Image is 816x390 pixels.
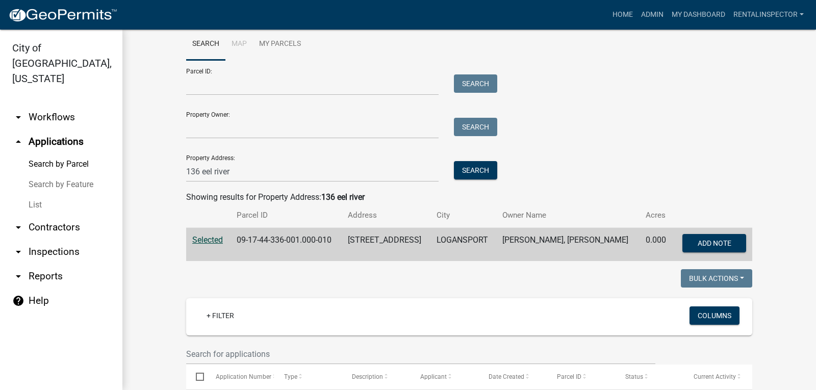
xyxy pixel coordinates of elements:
i: arrow_drop_down [12,111,24,123]
span: Status [625,373,643,380]
span: Current Activity [694,373,736,380]
a: Home [608,5,637,24]
button: Search [454,74,497,93]
td: [STREET_ADDRESS] [342,228,430,262]
input: Search for applications [186,344,655,365]
i: arrow_drop_up [12,136,24,148]
span: Type [284,373,297,380]
datatable-header-cell: Type [274,365,342,389]
th: Owner Name [496,203,640,227]
i: arrow_drop_down [12,270,24,282]
th: City [430,203,497,227]
button: Search [454,118,497,136]
span: Application Number [216,373,271,380]
td: 09-17-44-336-001.000-010 [231,228,342,262]
a: + Filter [198,306,242,325]
th: Address [342,203,430,227]
button: Bulk Actions [681,269,752,288]
a: My Parcels [253,28,307,61]
datatable-header-cell: Application Number [206,365,274,389]
datatable-header-cell: Date Created [479,365,547,389]
a: rentalinspector [729,5,808,24]
td: 0.000 [640,228,673,262]
a: Selected [192,235,223,245]
td: [PERSON_NAME], [PERSON_NAME] [496,228,640,262]
div: Showing results for Property Address: [186,191,752,203]
span: Date Created [489,373,524,380]
button: Columns [690,306,739,325]
button: Add Note [682,234,746,252]
a: Search [186,28,225,61]
datatable-header-cell: Select [186,365,206,389]
a: My Dashboard [668,5,729,24]
datatable-header-cell: Parcel ID [547,365,616,389]
i: arrow_drop_down [12,246,24,258]
i: help [12,295,24,307]
td: LOGANSPORT [430,228,497,262]
span: Add Note [697,239,731,247]
i: arrow_drop_down [12,221,24,233]
datatable-header-cell: Applicant [411,365,479,389]
datatable-header-cell: Description [342,365,411,389]
th: Acres [640,203,673,227]
span: Description [352,373,383,380]
datatable-header-cell: Current Activity [684,365,752,389]
datatable-header-cell: Status [616,365,684,389]
strong: 136 eel river [321,192,365,202]
a: Admin [637,5,668,24]
th: Parcel ID [231,203,342,227]
span: Parcel ID [557,373,581,380]
span: Applicant [420,373,447,380]
button: Search [454,161,497,179]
